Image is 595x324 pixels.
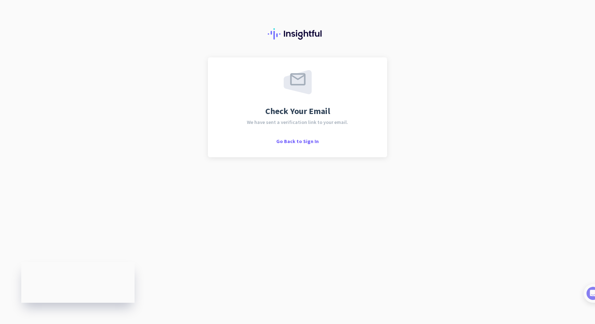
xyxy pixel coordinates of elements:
span: Go Back to Sign In [276,138,319,144]
span: We have sent a verification link to your email. [247,120,348,125]
iframe: Insightful Status [21,262,135,303]
span: Check Your Email [265,107,330,115]
img: Insightful [268,28,327,40]
img: email-sent [284,70,312,94]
